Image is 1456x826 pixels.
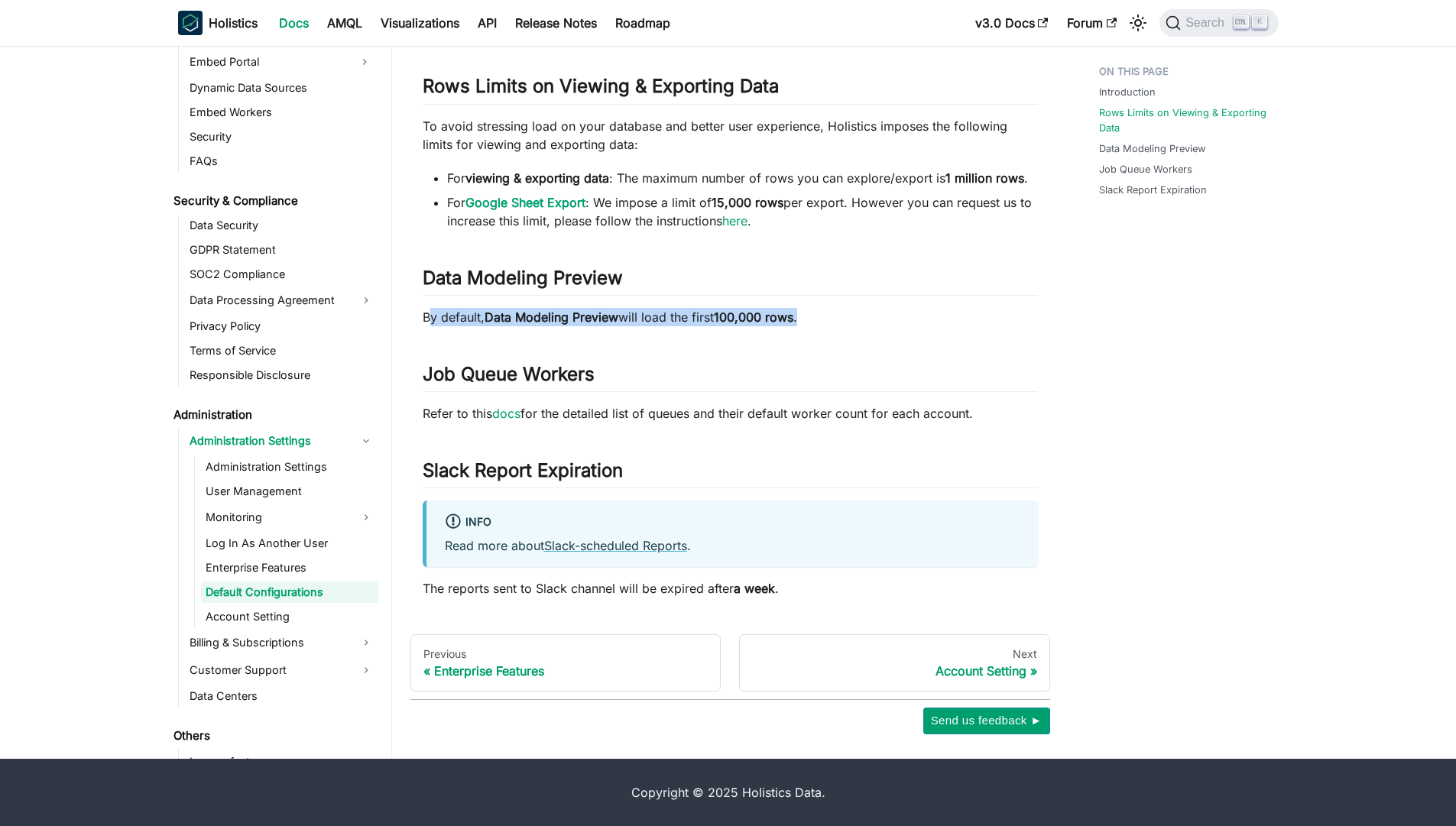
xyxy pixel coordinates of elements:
[423,459,1038,488] h2: Slack Report Expiration
[201,581,378,603] a: Default Configurations
[423,75,1038,104] h2: Rows Limits on Viewing & Exporting Data
[945,170,1024,186] strong: 1 million rows
[185,77,378,99] a: Dynamic Data Sources
[185,685,378,707] a: Data Centers
[185,316,378,337] a: Privacy Policy
[752,647,1037,661] div: Next
[445,536,1020,555] p: Read more about .
[606,11,679,35] a: Roadmap
[185,750,378,774] a: Legacy features
[752,663,1037,679] div: Account Setting
[423,308,1038,326] p: By default, will load the first .
[185,429,378,453] a: Administration Settings
[201,533,378,554] a: Log In As Another User
[423,579,1038,598] p: The reports sent to Slack channel will be expired after .
[1252,15,1267,29] kbd: K
[1099,162,1192,177] a: Job Queue Workers
[469,11,506,35] a: API
[1058,11,1126,35] a: Forum
[201,481,378,502] a: User Management
[318,11,371,35] a: AMQL
[242,783,1214,802] div: Copyright © 2025 Holistics Data.
[201,606,378,627] a: Account Setting
[185,215,378,236] a: Data Security
[544,538,687,553] a: Slack-scheduled Reports
[506,11,606,35] a: Release Notes
[1126,11,1150,35] button: Switch between dark and light mode (currently light mode)
[1099,85,1156,99] a: Introduction
[423,267,1038,296] h2: Data Modeling Preview
[270,11,318,35] a: Docs
[714,309,793,325] strong: 100,000 rows
[185,50,351,74] a: Embed Portal
[201,505,378,530] a: Monitoring
[185,658,378,682] a: Customer Support
[185,264,378,285] a: SOC2 Compliance
[485,309,618,325] strong: Data Modeling Preview
[1159,9,1278,37] button: Search (Ctrl+K)
[201,456,378,478] a: Administration Settings
[423,117,1038,154] p: To avoid stressing load on your database and better user experience, Holistics imposes the follow...
[1099,141,1205,156] a: Data Modeling Preview
[169,404,378,426] a: Administration
[712,195,783,210] strong: 15,000 rows
[185,102,378,123] a: Embed Workers
[178,11,258,35] a: HolisticsHolistics
[185,239,378,261] a: GDPR Statement
[209,14,258,32] b: Holistics
[423,663,709,679] div: Enterprise Features
[931,711,1043,730] span: Send us feedback ►
[465,170,609,186] strong: viewing & exporting data
[722,213,747,228] a: here
[492,406,520,421] a: docs
[447,193,1038,230] li: For : We impose a limit of per export. However you can request us to increase this limit, please ...
[185,126,378,147] a: Security
[178,11,203,35] img: Holistics
[1181,16,1234,30] span: Search
[410,634,722,692] a: PreviousEnterprise Features
[1099,183,1207,197] a: Slack Report Expiration
[169,725,378,747] a: Others
[185,630,378,655] a: Billing & Subscriptions
[445,513,1020,533] div: info
[423,404,1038,423] p: Refer to this for the detailed list of queues and their default worker count for each account.
[423,647,709,661] div: Previous
[447,169,1038,187] li: For : The maximum number of rows you can explore/export is .
[185,340,378,361] a: Terms of Service
[410,634,1050,692] nav: Docs pages
[185,364,378,386] a: Responsible Disclosure
[734,581,775,596] strong: a week
[169,190,378,212] a: Security & Compliance
[201,557,378,578] a: Enterprise Features
[1099,105,1270,134] a: Rows Limits on Viewing & Exporting Data
[966,11,1058,35] a: v3.0 Docs
[185,151,378,172] a: FAQs
[351,50,378,74] button: Expand sidebar category 'Embed Portal'
[465,195,585,210] a: Google Sheet Export
[423,363,1038,392] h2: Job Queue Workers
[739,634,1050,692] a: NextAccount Setting
[923,708,1050,734] button: Send us feedback ►
[185,288,378,313] a: Data Processing Agreement
[371,11,469,35] a: Visualizations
